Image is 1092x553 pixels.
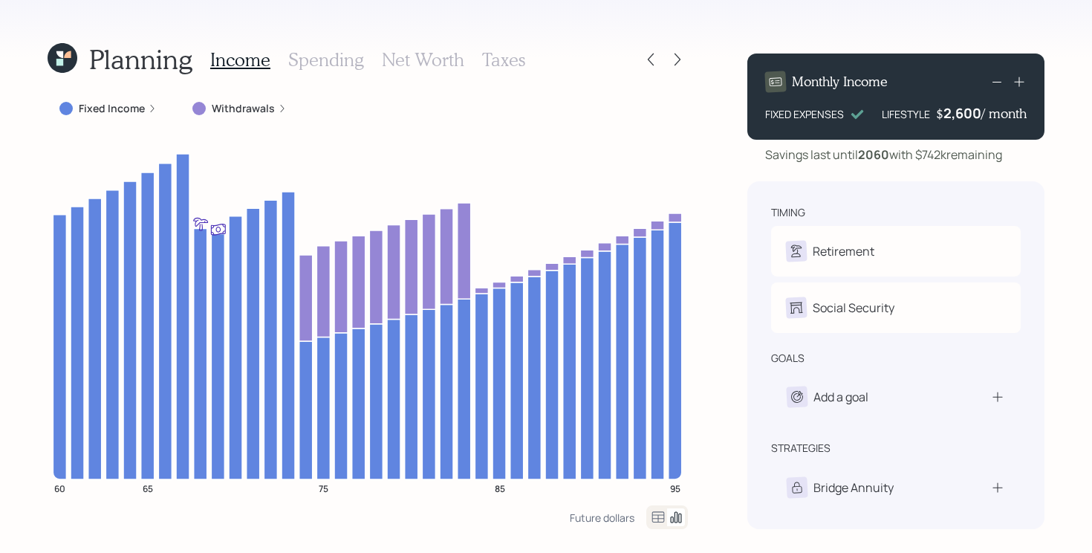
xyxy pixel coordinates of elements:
[212,101,275,116] label: Withdrawals
[495,482,505,494] tspan: 85
[570,511,634,525] div: Future dollars
[670,482,680,494] tspan: 95
[813,299,894,317] div: Social Security
[792,74,888,90] h4: Monthly Income
[882,106,930,122] div: LIFESTYLE
[813,388,868,406] div: Add a goal
[771,351,805,366] div: goals
[288,49,364,71] h3: Spending
[813,479,894,497] div: Bridge Annuity
[765,106,844,122] div: FIXED EXPENSES
[482,49,525,71] h3: Taxes
[771,205,805,220] div: timing
[210,49,270,71] h3: Income
[765,146,1002,164] div: Savings last until with $742k remaining
[943,104,981,122] div: 2,600
[382,49,464,71] h3: Net Worth
[79,101,145,116] label: Fixed Income
[936,106,943,122] h4: $
[143,482,153,494] tspan: 65
[981,106,1027,122] h4: / month
[858,146,889,163] b: 2060
[89,43,192,75] h1: Planning
[813,242,874,260] div: Retirement
[319,482,328,494] tspan: 75
[54,482,65,494] tspan: 60
[771,441,831,456] div: strategies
